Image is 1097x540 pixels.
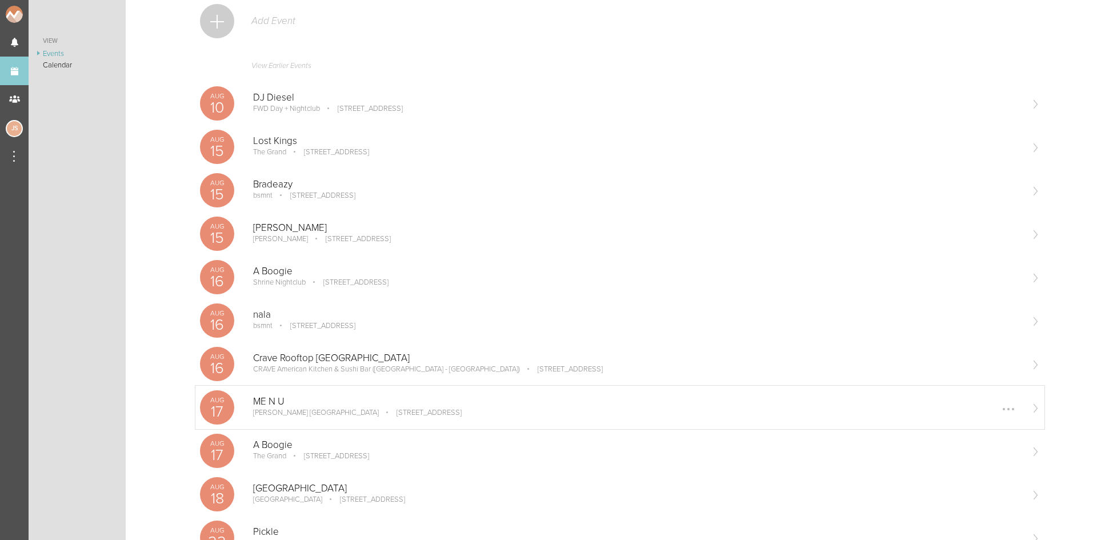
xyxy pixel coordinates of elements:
[253,408,379,417] p: [PERSON_NAME] [GEOGRAPHIC_DATA]
[200,274,234,289] p: 16
[200,397,234,403] p: Aug
[253,396,1022,407] p: ME N U
[253,104,320,113] p: FWD Day + Nightclub
[253,234,308,243] p: [PERSON_NAME]
[200,266,234,273] p: Aug
[6,120,23,137] div: Jessica Smith
[307,278,389,287] p: [STREET_ADDRESS]
[253,451,286,461] p: The Grand
[6,6,70,23] img: NOMAD
[200,100,234,115] p: 10
[324,495,405,504] p: [STREET_ADDRESS]
[522,365,603,374] p: [STREET_ADDRESS]
[253,353,1022,364] p: Crave Rooftop [GEOGRAPHIC_DATA]
[253,266,1022,277] p: A Boogie
[253,179,1022,190] p: Bradeazy
[200,440,234,447] p: Aug
[200,55,1040,82] a: View Earlier Events
[200,230,234,246] p: 15
[310,234,391,243] p: [STREET_ADDRESS]
[288,451,369,461] p: [STREET_ADDRESS]
[253,495,322,504] p: [GEOGRAPHIC_DATA]
[274,321,355,330] p: [STREET_ADDRESS]
[200,491,234,506] p: 18
[250,15,295,27] p: Add Event
[200,93,234,99] p: Aug
[253,222,1022,234] p: [PERSON_NAME]
[29,34,126,48] a: View
[253,483,1022,494] p: [GEOGRAPHIC_DATA]
[29,48,126,59] a: Events
[200,527,234,534] p: Aug
[381,408,462,417] p: [STREET_ADDRESS]
[29,59,126,71] a: Calendar
[253,278,306,287] p: Shrine Nightclub
[288,147,369,157] p: [STREET_ADDRESS]
[253,526,1022,538] p: Pickle
[322,104,403,113] p: [STREET_ADDRESS]
[253,147,286,157] p: The Grand
[253,365,520,374] p: CRAVE American Kitchen & Sushi Bar ([GEOGRAPHIC_DATA] - [GEOGRAPHIC_DATA])
[200,143,234,159] p: 15
[200,223,234,230] p: Aug
[253,439,1022,451] p: A Boogie
[200,179,234,186] p: Aug
[274,191,355,200] p: [STREET_ADDRESS]
[253,321,273,330] p: bsmnt
[253,135,1022,147] p: Lost Kings
[200,361,234,376] p: 16
[200,317,234,333] p: 16
[200,483,234,490] p: Aug
[200,136,234,143] p: Aug
[253,309,1022,321] p: nala
[200,310,234,317] p: Aug
[253,191,273,200] p: bsmnt
[200,187,234,202] p: 15
[200,353,234,360] p: Aug
[200,404,234,419] p: 17
[200,447,234,463] p: 17
[253,92,1022,103] p: DJ Diesel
